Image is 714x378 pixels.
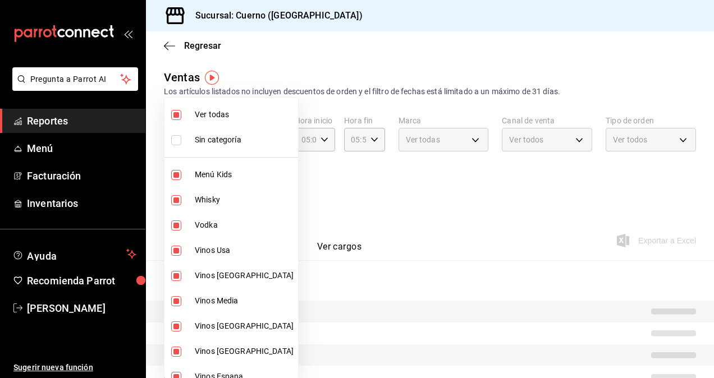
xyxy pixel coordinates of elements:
span: Vinos [GEOGRAPHIC_DATA] [195,270,294,282]
span: Vinos Usa [195,245,294,256]
img: Tooltip marker [205,71,219,85]
span: Vinos [GEOGRAPHIC_DATA] [195,345,294,357]
span: Menú Kids [195,169,294,181]
span: Whisky [195,194,294,206]
span: Ver todas [195,109,294,121]
span: Vodka [195,219,294,231]
span: Vinos Media [195,295,294,307]
span: Sin categoría [195,134,294,146]
span: Vinos [GEOGRAPHIC_DATA] [195,320,294,332]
